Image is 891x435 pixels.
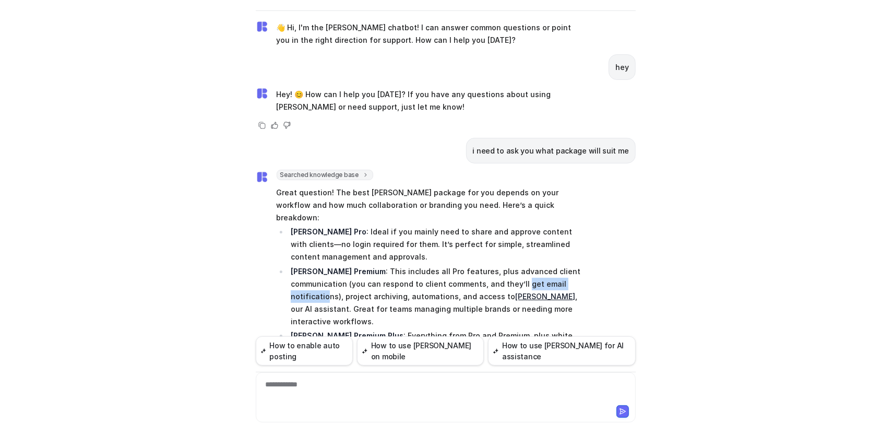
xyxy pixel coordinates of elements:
img: Widget [256,20,268,33]
p: hey [615,61,628,74]
p: : Ideal if you mainly need to share and approve content with clients—no login required for them. ... [291,226,581,263]
p: Great question! The best [PERSON_NAME] package for you depends on your workflow and how much coll... [277,186,582,224]
button: How to use [PERSON_NAME] on mobile [357,336,484,366]
p: Hey! 😊 How can I help you [DATE]? If you have any questions about using [PERSON_NAME] or need sup... [277,88,582,113]
p: i need to ask you what package will suit me [473,145,629,157]
strong: [PERSON_NAME] Premium [291,267,386,276]
img: Widget [256,171,268,183]
img: Widget [256,87,268,100]
strong: [PERSON_NAME] Pro [291,227,366,236]
button: How to enable auto posting [256,336,353,366]
a: [PERSON_NAME] [515,292,575,301]
span: Searched knowledge base [277,170,373,180]
p: : Everything from Pro and Premium, plus white labeling, custom branding, prioritized support, and... [291,330,581,355]
p: : This includes all Pro features, plus advanced client communication (you can respond to client c... [291,265,581,328]
strong: [PERSON_NAME] Premium Plus [291,331,403,340]
button: How to use [PERSON_NAME] for AI assistance [488,336,635,366]
p: 👋 Hi, I'm the [PERSON_NAME] chatbot! I can answer common questions or point you in the right dire... [277,21,582,46]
